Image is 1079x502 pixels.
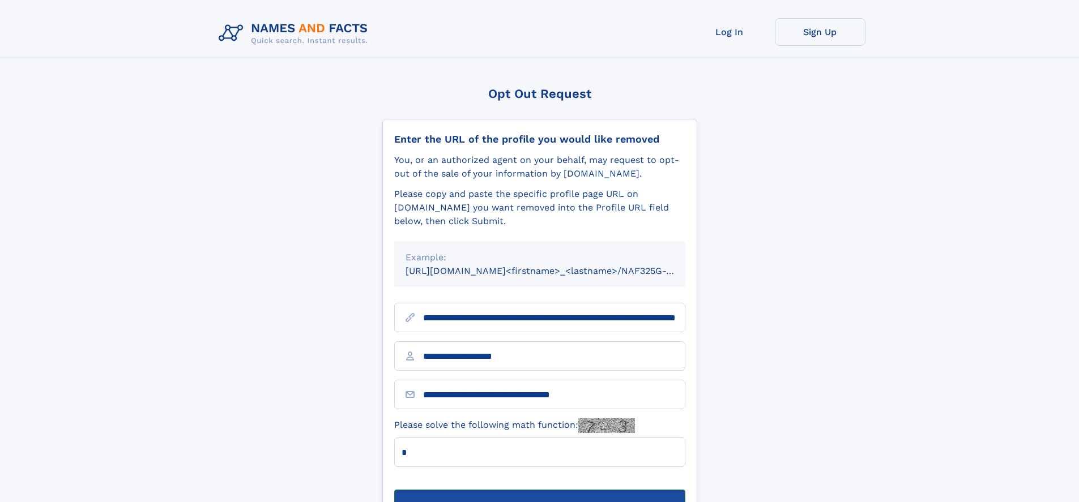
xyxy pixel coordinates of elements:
[394,153,685,181] div: You, or an authorized agent on your behalf, may request to opt-out of the sale of your informatio...
[394,187,685,228] div: Please copy and paste the specific profile page URL on [DOMAIN_NAME] you want removed into the Pr...
[775,18,865,46] a: Sign Up
[406,251,674,264] div: Example:
[382,87,697,101] div: Opt Out Request
[406,265,707,276] small: [URL][DOMAIN_NAME]<firstname>_<lastname>/NAF325G-xxxxxxxx
[394,133,685,145] div: Enter the URL of the profile you would like removed
[214,18,377,49] img: Logo Names and Facts
[684,18,775,46] a: Log In
[394,418,635,433] label: Please solve the following math function:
